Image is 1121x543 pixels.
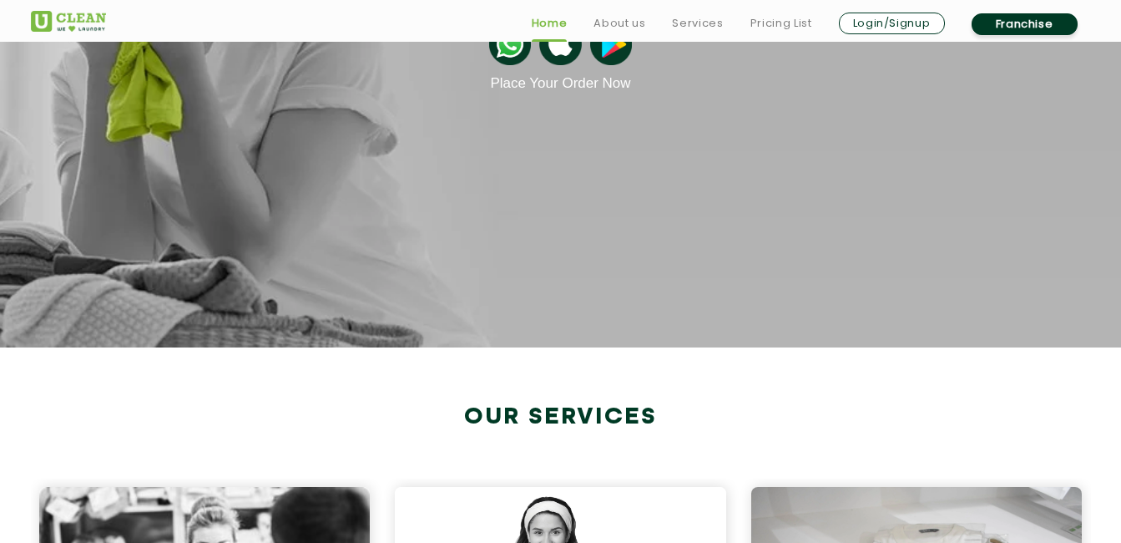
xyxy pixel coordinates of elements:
[31,11,106,32] img: UClean Laundry and Dry Cleaning
[839,13,945,34] a: Login/Signup
[590,23,632,65] img: playstoreicon.png
[972,13,1078,35] a: Franchise
[593,13,645,33] a: About us
[750,13,812,33] a: Pricing List
[539,23,581,65] img: apple-icon.png
[672,13,723,33] a: Services
[31,403,1091,431] h2: Our Services
[490,75,630,92] a: Place Your Order Now
[532,13,568,33] a: Home
[489,23,531,65] img: whatsappicon.png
